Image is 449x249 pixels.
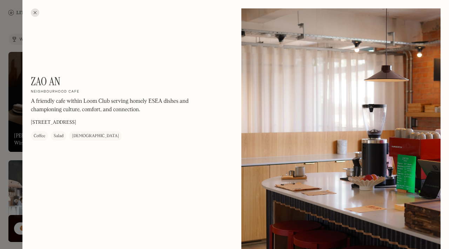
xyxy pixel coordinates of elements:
[72,133,119,140] div: [DEMOGRAPHIC_DATA]
[54,133,63,140] div: Salad
[31,89,80,94] h2: Neighbourhood cafe
[34,133,45,140] div: Coffee
[31,75,61,88] h1: Zao An
[31,97,220,114] p: A friendly cafe within Loom Club serving homely ESEA dishes and championing culture, comfort, and...
[31,119,76,126] p: [STREET_ADDRESS]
